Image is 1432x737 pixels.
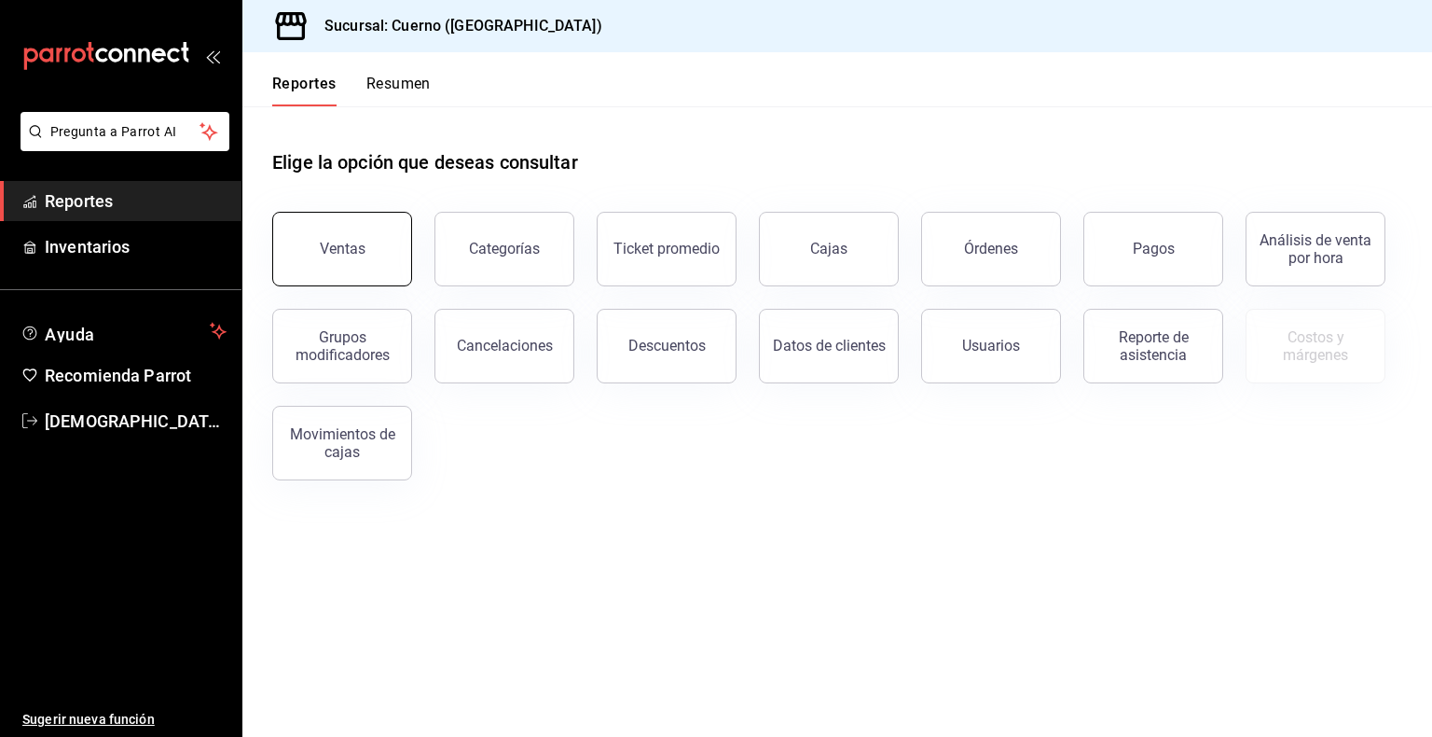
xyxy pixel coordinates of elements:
h3: Sucursal: Cuerno ([GEOGRAPHIC_DATA]) [310,15,602,37]
span: [DEMOGRAPHIC_DATA][PERSON_NAME] [45,409,227,434]
div: Costos y márgenes [1258,328,1373,364]
span: Ayuda [45,320,202,342]
div: Reporte de asistencia [1095,328,1211,364]
button: Resumen [366,75,431,106]
div: Análisis de venta por hora [1258,231,1373,267]
div: Movimientos de cajas [284,425,400,461]
button: Análisis de venta por hora [1246,212,1385,286]
h1: Elige la opción que deseas consultar [272,148,578,176]
div: Ventas [320,240,365,257]
button: Cancelaciones [434,309,574,383]
button: Ventas [272,212,412,286]
button: Grupos modificadores [272,309,412,383]
span: Reportes [45,188,227,214]
button: open_drawer_menu [205,49,220,63]
button: Pregunta a Parrot AI [21,112,229,151]
button: Reportes [272,75,337,106]
div: Pagos [1133,240,1175,257]
button: Datos de clientes [759,309,899,383]
div: Cajas [810,238,848,260]
div: Datos de clientes [773,337,886,355]
div: Descuentos [628,337,706,355]
a: Cajas [759,212,899,286]
div: Cancelaciones [457,337,553,355]
span: Inventarios [45,234,227,259]
button: Categorías [434,212,574,286]
span: Pregunta a Parrot AI [50,122,200,142]
div: Grupos modificadores [284,328,400,364]
div: Categorías [469,240,540,257]
button: Ticket promedio [597,212,737,286]
div: navigation tabs [272,75,431,106]
div: Usuarios [962,337,1020,355]
a: Pregunta a Parrot AI [13,135,229,155]
span: Recomienda Parrot [45,363,227,388]
button: Contrata inventarios para ver este reporte [1246,309,1385,383]
button: Usuarios [921,309,1061,383]
div: Ticket promedio [613,240,720,257]
button: Pagos [1083,212,1223,286]
button: Reporte de asistencia [1083,309,1223,383]
button: Movimientos de cajas [272,406,412,480]
button: Descuentos [597,309,737,383]
div: Órdenes [964,240,1018,257]
span: Sugerir nueva función [22,710,227,730]
button: Órdenes [921,212,1061,286]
